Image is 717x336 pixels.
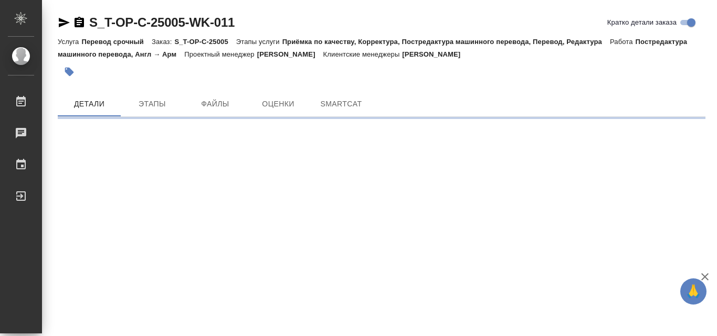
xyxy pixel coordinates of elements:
[282,38,610,46] p: Приёмка по качеству, Корректура, Постредактура машинного перевода, Перевод, Редактура
[257,50,323,58] p: [PERSON_NAME]
[323,50,403,58] p: Клиентские менеджеры
[81,38,152,46] p: Перевод срочный
[89,15,235,29] a: S_T-OP-C-25005-WK-011
[184,50,257,58] p: Проектный менеджер
[610,38,636,46] p: Работа
[607,17,677,28] span: Кратко детали заказа
[236,38,282,46] p: Этапы услуги
[402,50,468,58] p: [PERSON_NAME]
[174,38,236,46] p: S_T-OP-C-25005
[73,16,86,29] button: Скопировать ссылку
[58,38,81,46] p: Услуга
[253,97,303,111] span: Оценки
[64,97,114,111] span: Детали
[58,16,70,29] button: Скопировать ссылку для ЯМессенджера
[316,97,366,111] span: SmartCat
[684,280,702,302] span: 🙏
[152,38,174,46] p: Заказ:
[58,60,81,83] button: Добавить тэг
[680,278,707,305] button: 🙏
[127,97,177,111] span: Этапы
[190,97,240,111] span: Файлы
